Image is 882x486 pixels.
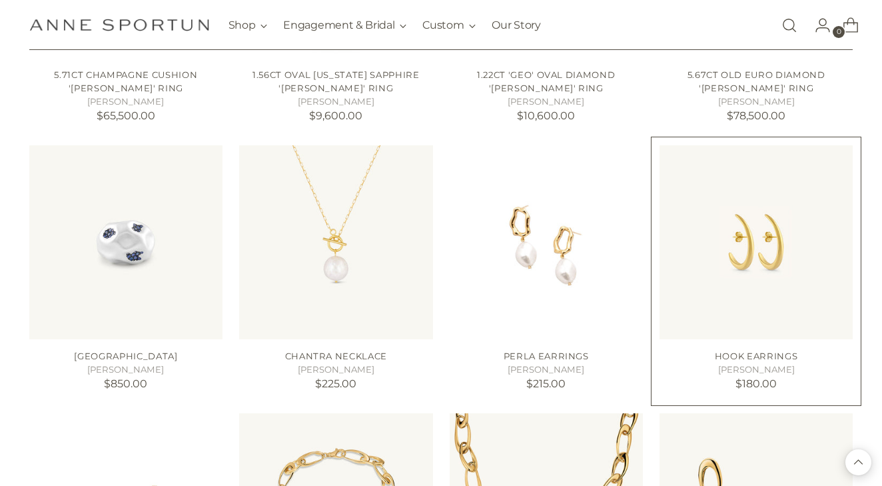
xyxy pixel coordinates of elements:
a: Open search modal [776,12,803,39]
span: $65,500.00 [97,109,155,122]
button: Shop [228,11,268,40]
a: Chantra Necklace [285,351,388,361]
h5: [PERSON_NAME] [239,363,432,377]
h5: [PERSON_NAME] [660,363,853,377]
a: Blue Sapphire Boulevard Ring [29,145,222,339]
button: Back to top [845,449,871,475]
button: Engagement & Bridal [283,11,406,40]
button: Custom [422,11,476,40]
a: 1.56ct Oval [US_STATE] Sapphire '[PERSON_NAME]' Ring [252,69,419,93]
a: PERLA EARRINGS [504,351,589,361]
a: 5.67ct Old Euro Diamond '[PERSON_NAME]' Ring [687,69,825,93]
h5: [PERSON_NAME] [29,363,222,377]
a: Go to the account page [804,12,831,39]
a: [GEOGRAPHIC_DATA] [74,351,177,361]
span: 0 [833,26,845,38]
a: PERLA EARRINGS [450,145,643,339]
span: $215.00 [526,377,566,390]
a: Chantra Necklace [239,145,432,339]
span: $9,600.00 [309,109,362,122]
a: Hook Earrings [715,351,798,361]
h5: [PERSON_NAME] [660,95,853,109]
h5: [PERSON_NAME] [450,363,643,377]
span: $10,600.00 [517,109,575,122]
span: $78,500.00 [727,109,785,122]
h5: [PERSON_NAME] [29,95,222,109]
a: 5.71ct Champagne Cushion '[PERSON_NAME]' Ring [54,69,197,93]
span: $850.00 [104,377,147,390]
span: $180.00 [735,377,777,390]
a: 1.22ct 'Geo' Oval Diamond '[PERSON_NAME]' Ring [477,69,615,93]
a: Our Story [492,11,540,40]
h5: [PERSON_NAME] [450,95,643,109]
span: $225.00 [315,377,356,390]
a: Open cart modal [832,12,859,39]
h5: [PERSON_NAME] [239,95,432,109]
a: Hook Earrings [660,145,853,339]
a: Anne Sportun Fine Jewellery [29,19,209,31]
